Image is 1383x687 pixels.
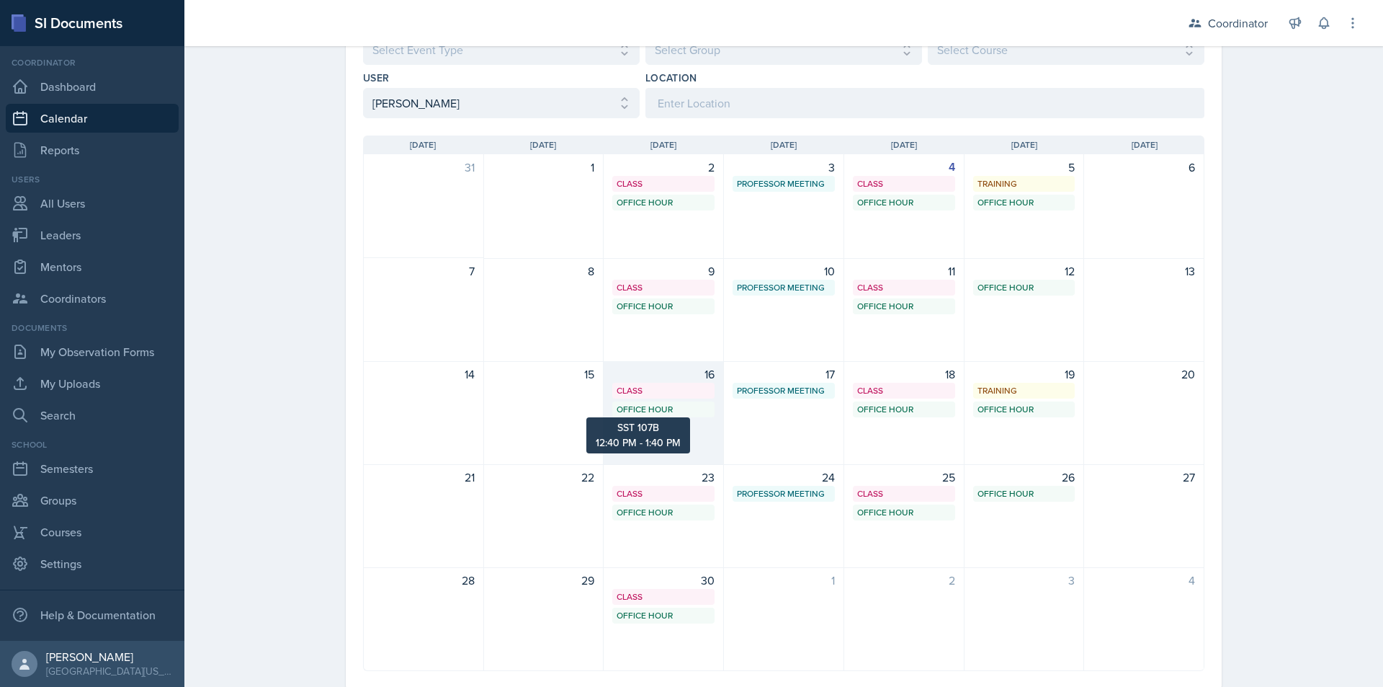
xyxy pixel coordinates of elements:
[6,284,179,313] a: Coordinators
[493,262,595,280] div: 8
[1093,572,1195,589] div: 4
[6,486,179,515] a: Groups
[6,189,179,218] a: All Users
[973,159,1075,176] div: 5
[733,159,835,176] div: 3
[853,469,955,486] div: 25
[363,71,389,85] label: User
[410,138,436,151] span: [DATE]
[1093,365,1195,383] div: 20
[853,365,955,383] div: 18
[737,281,831,294] div: Professor Meeting
[853,262,955,280] div: 11
[853,572,955,589] div: 2
[977,281,1071,294] div: Office Hour
[733,262,835,280] div: 10
[612,159,715,176] div: 2
[1093,262,1195,280] div: 13
[645,88,1204,118] input: Enter Location
[977,487,1071,500] div: Office Hour
[493,572,595,589] div: 29
[1011,138,1037,151] span: [DATE]
[372,469,475,486] div: 21
[617,590,710,603] div: Class
[6,252,179,281] a: Mentors
[857,506,951,519] div: Office Hour
[977,196,1071,209] div: Office Hour
[493,159,595,176] div: 1
[857,300,951,313] div: Office Hour
[737,384,831,397] div: Professor Meeting
[372,262,475,280] div: 7
[973,365,1075,383] div: 19
[857,281,951,294] div: Class
[733,572,835,589] div: 1
[6,337,179,366] a: My Observation Forms
[617,609,710,622] div: Office Hour
[857,196,951,209] div: Office Hour
[617,403,710,416] div: Office Hour
[612,572,715,589] div: 30
[617,281,710,294] div: Class
[46,664,173,678] div: [GEOGRAPHIC_DATA][US_STATE] in [GEOGRAPHIC_DATA]
[6,438,179,451] div: School
[1093,159,1195,176] div: 6
[733,469,835,486] div: 24
[617,487,710,500] div: Class
[6,221,179,249] a: Leaders
[891,138,917,151] span: [DATE]
[1208,14,1268,32] div: Coordinator
[1093,469,1195,486] div: 27
[645,71,697,85] label: Location
[617,384,710,397] div: Class
[853,159,955,176] div: 4
[612,262,715,280] div: 9
[857,384,951,397] div: Class
[617,506,710,519] div: Office Hour
[650,138,676,151] span: [DATE]
[857,487,951,500] div: Class
[6,369,179,398] a: My Uploads
[612,365,715,383] div: 16
[6,136,179,164] a: Reports
[6,454,179,483] a: Semesters
[617,300,710,313] div: Office Hour
[977,403,1071,416] div: Office Hour
[977,384,1071,397] div: Training
[6,322,179,334] div: Documents
[857,403,951,416] div: Office Hour
[6,104,179,133] a: Calendar
[973,572,1075,589] div: 3
[6,401,179,430] a: Search
[733,365,835,383] div: 17
[6,518,179,546] a: Courses
[857,177,951,190] div: Class
[612,469,715,486] div: 23
[977,177,1071,190] div: Training
[973,469,1075,486] div: 26
[737,177,831,190] div: Professor Meeting
[771,138,797,151] span: [DATE]
[372,159,475,176] div: 31
[493,469,595,486] div: 22
[6,549,179,578] a: Settings
[617,196,710,209] div: Office Hour
[6,56,179,69] div: Coordinator
[530,138,556,151] span: [DATE]
[1132,138,1158,151] span: [DATE]
[6,72,179,101] a: Dashboard
[6,600,179,629] div: Help & Documentation
[973,262,1075,280] div: 12
[6,173,179,186] div: Users
[372,365,475,383] div: 14
[617,177,710,190] div: Class
[737,487,831,500] div: Professor Meeting
[46,650,173,664] div: [PERSON_NAME]
[372,572,475,589] div: 28
[493,365,595,383] div: 15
